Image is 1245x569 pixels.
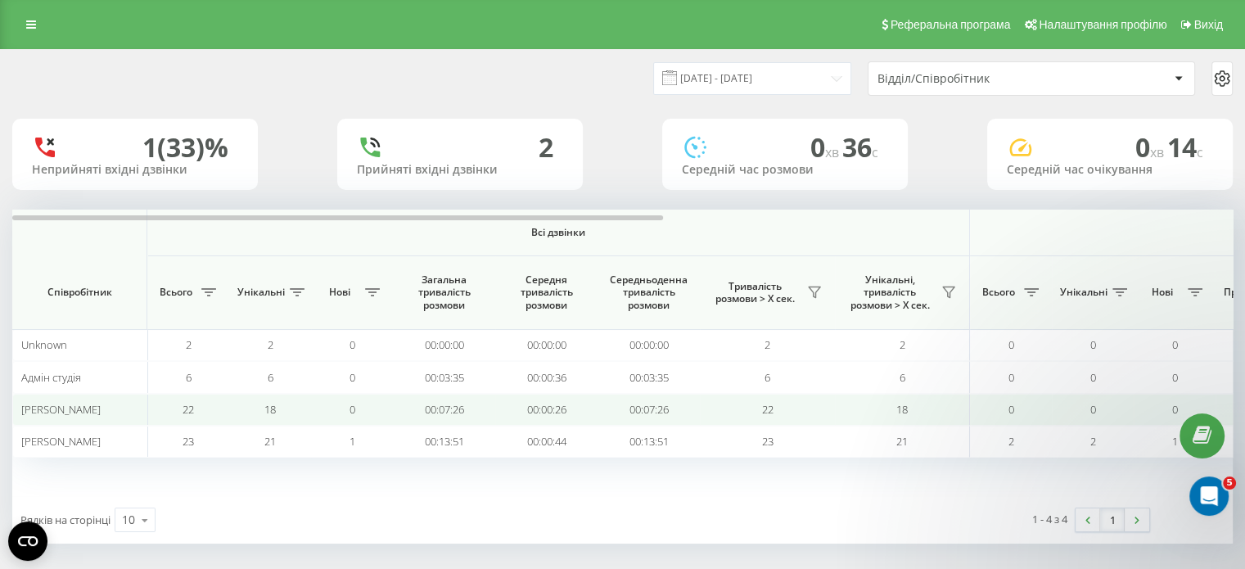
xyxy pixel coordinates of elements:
span: Середньоденна тривалість розмови [610,273,688,312]
span: Всього [156,286,196,299]
td: 00:00:44 [495,426,598,458]
span: 22 [183,402,194,417]
span: Загальна тривалість розмови [405,273,483,312]
span: 6 [765,370,770,385]
td: 00:13:51 [598,426,700,458]
div: Середній час очікування [1007,163,1213,177]
div: 1 (33)% [142,132,228,163]
span: 2 [1008,434,1014,449]
span: Адмін студія [21,370,81,385]
span: 0 [1090,337,1096,352]
td: 00:07:26 [393,394,495,426]
span: 2 [268,337,273,352]
span: 0 [1008,402,1014,417]
span: 1 [1172,434,1178,449]
span: 0 [1090,370,1096,385]
td: 00:03:35 [598,361,700,393]
button: Open CMP widget [8,522,47,561]
span: Рядків на сторінці [20,513,111,527]
span: 0 [1172,337,1178,352]
td: 00:00:00 [598,329,700,361]
td: 00:00:00 [495,329,598,361]
td: 00:00:00 [393,329,495,361]
td: 00:00:36 [495,361,598,393]
span: 6 [268,370,273,385]
span: Середня тривалість розмови [507,273,585,312]
div: 10 [122,512,135,528]
span: Вихід [1194,18,1223,31]
span: 21 [264,434,276,449]
span: c [1197,143,1203,161]
span: Унікальні, тривалість розмови > Х сек. [843,273,936,312]
span: [PERSON_NAME] [21,402,101,417]
span: 2 [1090,434,1096,449]
iframe: Intercom live chat [1189,476,1229,516]
span: 18 [896,402,908,417]
div: 2 [539,132,553,163]
td: 00:00:26 [495,394,598,426]
span: 1 [350,434,355,449]
span: 21 [896,434,908,449]
span: 0 [810,129,842,165]
span: Співробітник [26,286,133,299]
span: хв [1150,143,1167,161]
td: 00:07:26 [598,394,700,426]
td: 00:03:35 [393,361,495,393]
span: 0 [1172,370,1178,385]
td: 00:13:51 [393,426,495,458]
span: 22 [762,402,774,417]
span: 23 [762,434,774,449]
div: Неприйняті вхідні дзвінки [32,163,238,177]
span: Унікальні [237,286,285,299]
span: Тривалість розмови > Х сек. [708,280,802,305]
a: 1 [1100,508,1125,531]
span: 6 [900,370,905,385]
span: Всі дзвінки [196,226,921,239]
span: c [872,143,878,161]
span: 36 [842,129,878,165]
span: [PERSON_NAME] [21,434,101,449]
span: 6 [186,370,192,385]
span: 0 [1008,370,1014,385]
span: Нові [319,286,360,299]
span: 18 [264,402,276,417]
span: хв [825,143,842,161]
span: 0 [1172,402,1178,417]
span: 23 [183,434,194,449]
span: Налаштування профілю [1039,18,1166,31]
span: 2 [765,337,770,352]
span: 0 [350,370,355,385]
div: Середній час розмови [682,163,888,177]
span: 0 [350,402,355,417]
span: Нові [1142,286,1183,299]
span: 0 [1090,402,1096,417]
span: Унікальні [1060,286,1107,299]
span: Реферальна програма [891,18,1011,31]
div: 1 - 4 з 4 [1032,511,1067,527]
span: Unknown [21,337,67,352]
span: 0 [350,337,355,352]
span: 0 [1008,337,1014,352]
div: Відділ/Співробітник [877,72,1073,86]
span: 2 [186,337,192,352]
span: 0 [1135,129,1167,165]
span: 14 [1167,129,1203,165]
span: 5 [1223,476,1236,490]
span: 2 [900,337,905,352]
span: Всього [978,286,1019,299]
div: Прийняті вхідні дзвінки [357,163,563,177]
